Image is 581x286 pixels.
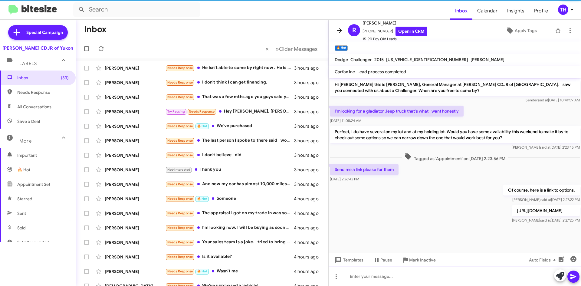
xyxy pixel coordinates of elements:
[335,45,348,51] small: 🔥 Hot
[396,27,427,36] a: Open in CRM
[294,181,323,187] div: 3 hours ago
[19,138,32,144] span: More
[17,196,32,202] span: Starred
[105,181,165,187] div: [PERSON_NAME]
[386,57,468,62] span: [US_VEHICLE_IDENTIFICATION_NUMBER]
[165,239,294,246] div: Your sales team is a joke. I tried to bring the situation to the sales manager but he was a dipsh...
[73,2,200,17] input: Search
[265,45,269,53] span: «
[105,210,165,216] div: [PERSON_NAME]
[105,239,165,245] div: [PERSON_NAME]
[409,255,436,265] span: Mark Inactive
[26,29,63,35] span: Special Campaign
[294,210,323,216] div: 4 hours ago
[167,95,193,99] span: Needs Response
[105,167,165,173] div: [PERSON_NAME]
[197,197,207,201] span: 🔥 Hot
[167,211,193,215] span: Needs Response
[262,43,321,55] nav: Page navigation example
[165,108,294,115] div: Hey [PERSON_NAME], [PERSON_NAME] and I came in a few weeks back to look at trading in both ours f...
[17,104,51,110] span: All Conversations
[294,239,323,245] div: 4 hours ago
[397,255,441,265] button: Mark Inactive
[335,69,355,74] span: Carfax Inc
[105,80,165,86] div: [PERSON_NAME]
[363,36,427,42] span: 15-90 Day Old Leads
[402,153,508,162] span: Tagged as 'Appointment' on [DATE] 2:23:56 PM
[524,255,563,265] button: Auto Fields
[105,196,165,202] div: [PERSON_NAME]
[262,43,272,55] button: Previous
[502,2,529,20] a: Insights
[167,110,185,113] span: Try Pausing
[363,27,427,36] span: [PHONE_NUMBER]
[374,57,384,62] span: 2015
[105,138,165,144] div: [PERSON_NAME]
[17,152,69,158] span: Important
[167,81,193,84] span: Needs Response
[472,2,502,20] span: Calendar
[512,145,580,150] span: [PERSON_NAME] [DATE] 2:23:45 PM
[540,197,551,202] span: said at
[167,226,193,230] span: Needs Response
[167,197,193,201] span: Needs Response
[529,2,553,20] a: Profile
[167,255,193,259] span: Needs Response
[490,25,552,36] button: Apply Tags
[17,89,69,95] span: Needs Response
[540,218,551,222] span: said at
[512,218,580,222] span: [PERSON_NAME] [DATE] 2:27:25 PM
[329,255,368,265] button: Templates
[294,152,323,158] div: 3 hours ago
[165,195,294,202] div: Someone
[515,25,537,36] span: Apply Tags
[471,57,504,62] span: [PERSON_NAME]
[363,19,427,27] span: [PERSON_NAME]
[165,253,294,260] div: Is it available?
[197,269,207,273] span: 🔥 Hot
[294,225,323,231] div: 4 hours ago
[330,79,580,96] p: Hi [PERSON_NAME] this is [PERSON_NAME], General Manager at [PERSON_NAME] CDJR of [GEOGRAPHIC_DATA...
[294,65,323,71] div: 3 hours ago
[17,75,69,81] span: Inbox
[558,5,568,15] div: TH
[17,167,30,173] span: 🔥 Hot
[526,98,580,102] span: Sender [DATE] 10:41:59 AM
[380,255,392,265] span: Pause
[294,109,323,115] div: 3 hours ago
[503,185,580,196] p: Of course, here is a link to options.
[17,225,26,231] span: Sold
[167,269,193,273] span: Needs Response
[294,254,323,260] div: 4 hours ago
[165,210,294,217] div: The appraisal I got on my trade in was so shockingly low, it was borderline insulting. I have dec...
[330,126,580,143] p: Perfect, I do have several on my lot and at my holding lot. Would you have some availability this...
[165,137,294,144] div: The last person I spoke to there said I would need five or more thousand down I don't have anywhe...
[294,268,323,274] div: 4 hours ago
[165,224,294,231] div: I'm looking now. I will be buying as soon as our house sells.
[540,145,550,150] span: said at
[352,25,356,35] span: R
[105,268,165,274] div: [PERSON_NAME]
[17,239,49,245] span: Sold Responded
[450,2,472,20] a: Inbox
[105,152,165,158] div: [PERSON_NAME]
[330,106,464,117] p: I'm looking for a gladiator Jeep truck that's what I want honestly
[294,80,323,86] div: 3 hours ago
[165,123,294,130] div: We've purchased
[335,57,348,62] span: Dodge
[330,177,359,181] span: [DATE] 2:26:42 PM
[537,98,548,102] span: said at
[17,210,26,216] span: Sent
[294,123,323,129] div: 3 hours ago
[165,152,294,159] div: I don't believe I did
[272,43,321,55] button: Next
[165,268,294,275] div: Wasn't me
[167,182,193,186] span: Needs Response
[333,255,363,265] span: Templates
[529,255,558,265] span: Auto Fields
[8,25,68,40] a: Special Campaign
[330,118,361,123] span: [DATE] 11:08:24 AM
[105,109,165,115] div: [PERSON_NAME]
